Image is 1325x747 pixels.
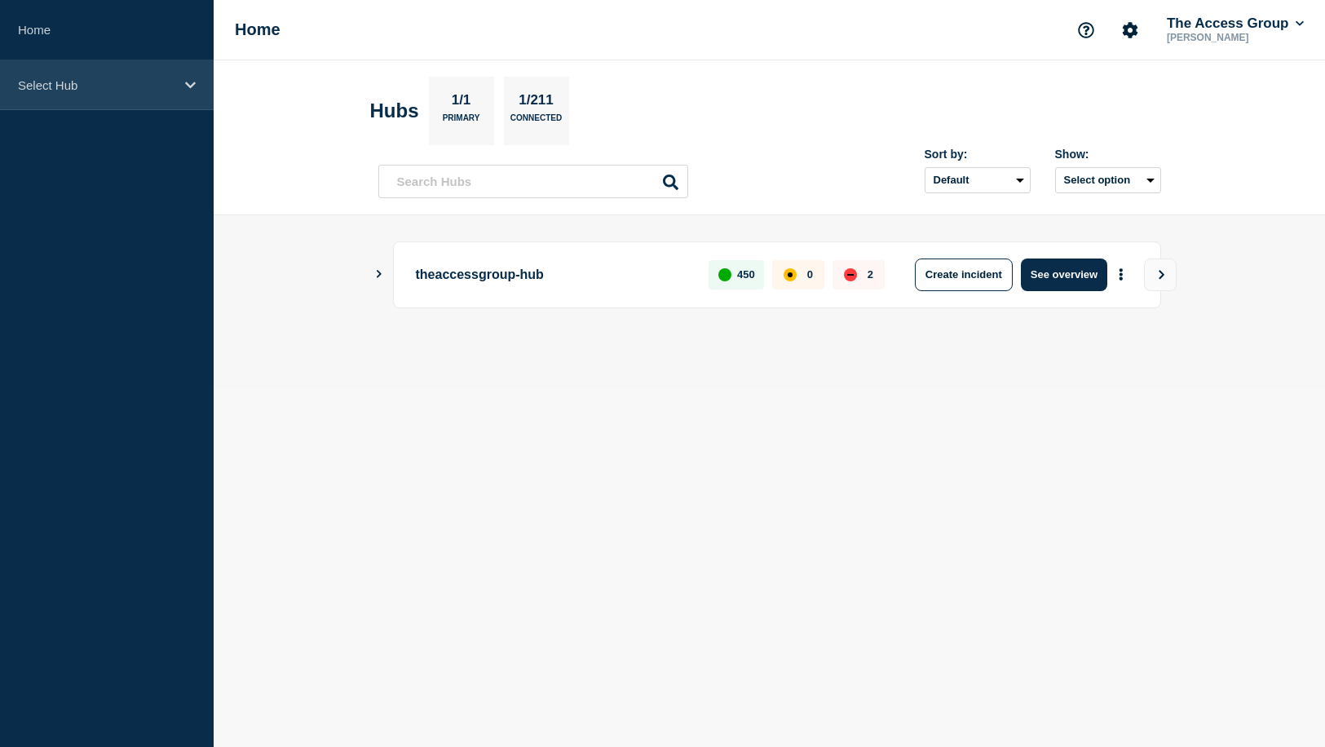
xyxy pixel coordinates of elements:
p: 0 [807,268,813,281]
button: Create incident [915,259,1013,291]
div: up [718,268,731,281]
p: Primary [443,113,480,130]
p: Select Hub [18,78,174,92]
h2: Hubs [370,99,419,122]
button: Show Connected Hubs [375,268,383,281]
button: More actions [1111,259,1132,290]
p: 450 [737,268,755,281]
button: Support [1069,13,1103,47]
h1: Home [235,20,280,39]
select: Sort by [925,167,1031,193]
p: 1/211 [513,92,560,113]
p: [PERSON_NAME] [1164,32,1307,43]
div: affected [784,268,797,281]
button: Account settings [1113,13,1147,47]
p: Connected [510,113,562,130]
button: The Access Group [1164,15,1307,32]
button: View [1144,259,1177,291]
input: Search Hubs [378,165,688,198]
div: Show: [1055,148,1161,161]
div: down [844,268,857,281]
p: theaccessgroup-hub [416,259,691,291]
div: Sort by: [925,148,1031,161]
p: 2 [868,268,873,281]
button: See overview [1021,259,1107,291]
button: Select option [1055,167,1161,193]
p: 1/1 [445,92,477,113]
